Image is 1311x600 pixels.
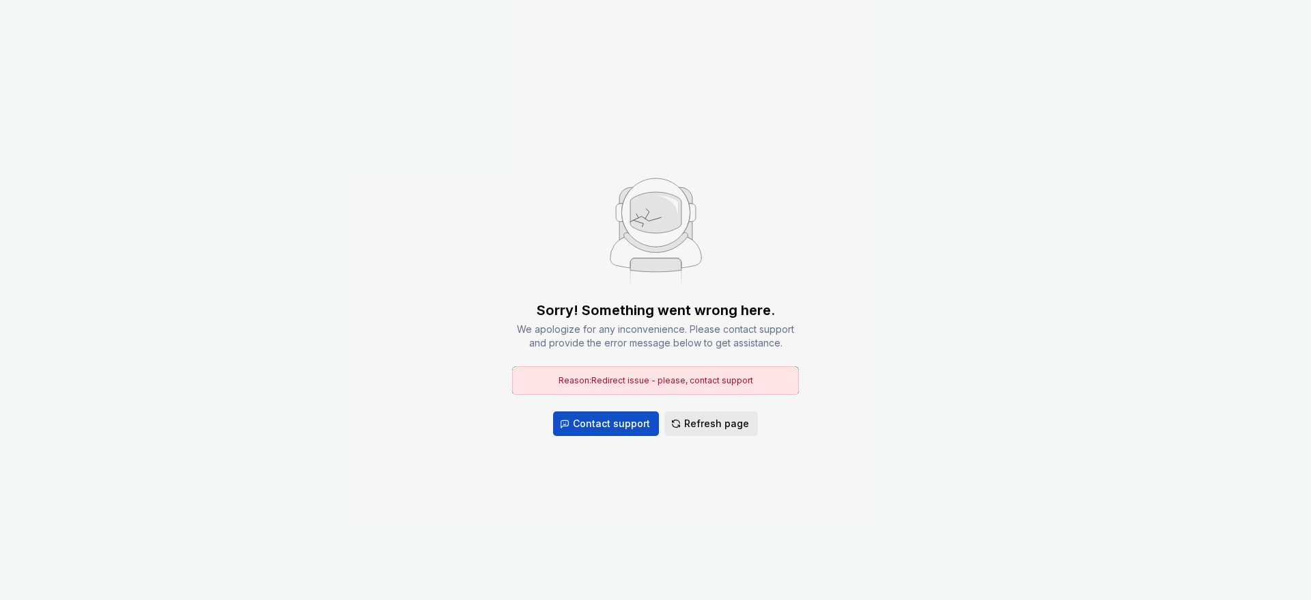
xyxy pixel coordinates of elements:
div: Sorry! Something went wrong here. [537,301,775,320]
span: Contact support [573,417,650,431]
div: We apologize for any inconvenience. Please contact support and provide the error message below to... [512,323,799,350]
span: Refresh page [684,417,749,431]
button: Refresh page [664,411,758,436]
button: Contact support [553,411,659,436]
span: Reason: Redirect issue - please, contact support [559,375,753,385]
